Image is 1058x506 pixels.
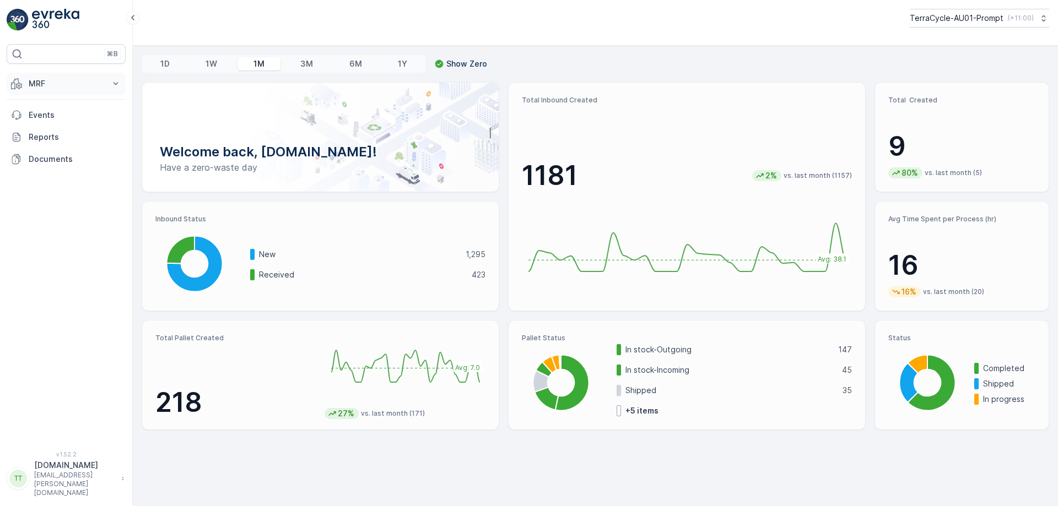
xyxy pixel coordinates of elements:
p: 1M [253,58,264,69]
p: ( +11:00 ) [1008,14,1034,23]
p: Documents [29,154,121,165]
p: 80% [900,167,919,178]
a: Documents [7,148,126,170]
p: 1181 [522,159,577,192]
a: Reports [7,126,126,148]
p: Received [259,269,465,280]
p: 423 [472,269,485,280]
p: 147 [838,344,852,355]
p: vs. last month (171) [361,409,425,418]
p: 1,295 [466,249,485,260]
p: [EMAIL_ADDRESS][PERSON_NAME][DOMAIN_NAME] [34,471,116,497]
a: Events [7,104,126,126]
p: 3M [300,58,313,69]
p: In stock-Outgoing [625,344,831,355]
p: New [259,249,458,260]
div: TT [9,470,27,487]
p: Shipped [983,378,1035,389]
p: 16 [888,249,1035,282]
p: 218 [155,386,316,419]
p: 6M [349,58,362,69]
p: Have a zero-waste day [160,161,481,174]
p: Events [29,110,121,121]
p: ⌘B [107,50,118,58]
img: logo_light-DOdMpM7g.png [32,9,79,31]
p: vs. last month (5) [925,168,982,177]
button: MRF [7,73,126,95]
p: 1W [206,58,217,69]
p: TerraCycle-AU01-Prompt [910,13,1003,24]
p: Shipped [625,385,835,396]
p: 1D [160,58,170,69]
p: [DOMAIN_NAME] [34,460,116,471]
p: Total Created [888,96,1035,105]
button: TT[DOMAIN_NAME][EMAIL_ADDRESS][PERSON_NAME][DOMAIN_NAME] [7,460,126,497]
p: Pallet Status [522,334,852,342]
p: + 5 items [625,405,658,416]
p: Welcome back, [DOMAIN_NAME]! [160,143,481,161]
p: 27% [337,408,355,419]
p: Show Zero [446,58,487,69]
img: logo [7,9,29,31]
p: 16% [900,286,917,297]
p: 2% [764,170,778,181]
p: Completed [983,363,1035,374]
p: 45 [842,364,852,376]
p: Avg Time Spent per Process (hr) [888,215,1035,224]
span: v 1.52.2 [7,451,126,458]
p: 9 [888,130,1035,163]
p: MRF [29,78,104,89]
p: vs. last month (20) [923,287,984,296]
p: Inbound Status [155,215,485,224]
p: Status [888,334,1035,342]
p: 1Y [398,58,407,69]
p: Total Pallet Created [155,334,316,342]
p: In stock-Incoming [625,364,835,376]
p: vs. last month (1157) [784,171,852,180]
p: Total Inbound Created [522,96,852,105]
p: In progress [983,394,1035,405]
button: TerraCycle-AU01-Prompt(+11:00) [910,9,1049,28]
p: Reports [29,132,121,143]
p: 35 [843,385,852,396]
